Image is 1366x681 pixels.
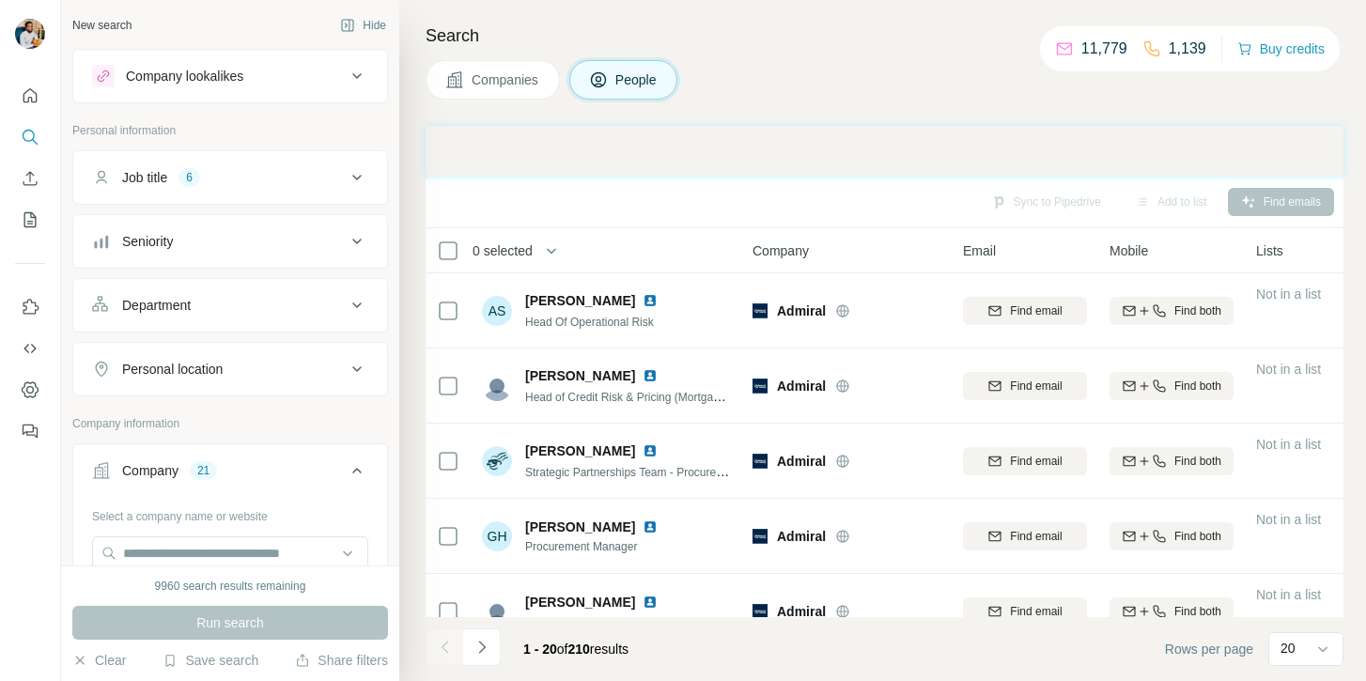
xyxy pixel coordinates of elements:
[122,296,191,315] div: Department
[557,642,568,657] span: of
[615,70,659,89] span: People
[15,332,45,365] button: Use Surfe API
[1110,241,1148,260] span: Mobile
[777,302,826,320] span: Admiral
[753,604,768,619] img: Logo of Admiral
[963,241,996,260] span: Email
[472,70,540,89] span: Companies
[15,203,45,237] button: My lists
[963,597,1087,626] button: Find email
[73,448,387,501] button: Company21
[643,519,658,534] img: LinkedIn logo
[643,443,658,458] img: LinkedIn logo
[1169,38,1206,60] p: 1,139
[777,452,826,471] span: Admiral
[1281,639,1296,658] p: 20
[525,441,635,460] span: [PERSON_NAME]
[482,521,512,551] div: GH
[753,529,768,544] img: Logo of Admiral
[1174,528,1221,545] span: Find both
[1010,453,1062,470] span: Find email
[72,415,388,432] p: Company information
[463,628,501,666] button: Navigate to next page
[963,522,1087,550] button: Find email
[1174,603,1221,620] span: Find both
[963,297,1087,325] button: Find email
[426,126,1343,176] iframe: Banner
[15,373,45,407] button: Dashboard
[1256,241,1283,260] span: Lists
[1010,302,1062,319] span: Find email
[1010,603,1062,620] span: Find email
[1110,447,1234,475] button: Find both
[525,366,635,385] span: [PERSON_NAME]
[73,283,387,328] button: Department
[753,303,768,318] img: Logo of Admiral
[1110,522,1234,550] button: Find both
[1256,286,1321,302] span: Not in a list
[126,67,243,85] div: Company lookalikes
[525,464,789,479] span: Strategic Partnerships Team - Procurement Manager
[15,120,45,154] button: Search
[525,593,635,611] span: [PERSON_NAME]
[753,454,768,469] img: Logo of Admiral
[15,79,45,113] button: Quick start
[1081,38,1127,60] p: 11,779
[1110,372,1234,400] button: Find both
[1174,302,1221,319] span: Find both
[15,414,45,448] button: Feedback
[1256,437,1321,452] span: Not in a list
[1256,362,1321,377] span: Not in a list
[426,23,1343,49] h4: Search
[482,371,512,401] img: Avatar
[1174,453,1221,470] span: Find both
[73,155,387,200] button: Job title6
[1256,512,1321,527] span: Not in a list
[777,377,826,395] span: Admiral
[327,11,399,39] button: Hide
[643,293,658,308] img: LinkedIn logo
[753,379,768,394] img: Logo of Admiral
[482,596,512,627] img: Avatar
[155,578,306,595] div: 9960 search results remaining
[1110,297,1234,325] button: Find both
[73,54,387,99] button: Company lookalikes
[1174,378,1221,395] span: Find both
[15,290,45,324] button: Use Surfe on LinkedIn
[523,642,557,657] span: 1 - 20
[525,518,635,536] span: [PERSON_NAME]
[753,241,809,260] span: Company
[525,538,665,555] span: Procurement Manager
[1110,597,1234,626] button: Find both
[473,241,533,260] span: 0 selected
[643,368,658,383] img: LinkedIn logo
[525,291,635,310] span: [PERSON_NAME]
[1165,640,1253,658] span: Rows per page
[482,296,512,326] div: AS
[643,595,658,610] img: LinkedIn logo
[1237,36,1325,62] button: Buy credits
[295,651,388,670] button: Share filters
[190,462,217,479] div: 21
[1256,587,1321,602] span: Not in a list
[963,447,1087,475] button: Find email
[92,501,368,525] div: Select a company name or website
[122,360,223,379] div: Personal location
[73,347,387,392] button: Personal location
[72,122,388,139] p: Personal information
[777,527,826,546] span: Admiral
[525,613,665,630] span: High risk credit lead
[122,232,173,251] div: Seniority
[72,17,132,34] div: New search
[163,651,258,670] button: Save search
[525,389,735,404] span: Head of Credit Risk & Pricing (Mortgages)
[1010,378,1062,395] span: Find email
[523,642,629,657] span: results
[1010,528,1062,545] span: Find email
[73,219,387,264] button: Seniority
[72,651,126,670] button: Clear
[15,19,45,49] img: Avatar
[122,461,179,480] div: Company
[122,168,167,187] div: Job title
[179,169,200,186] div: 6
